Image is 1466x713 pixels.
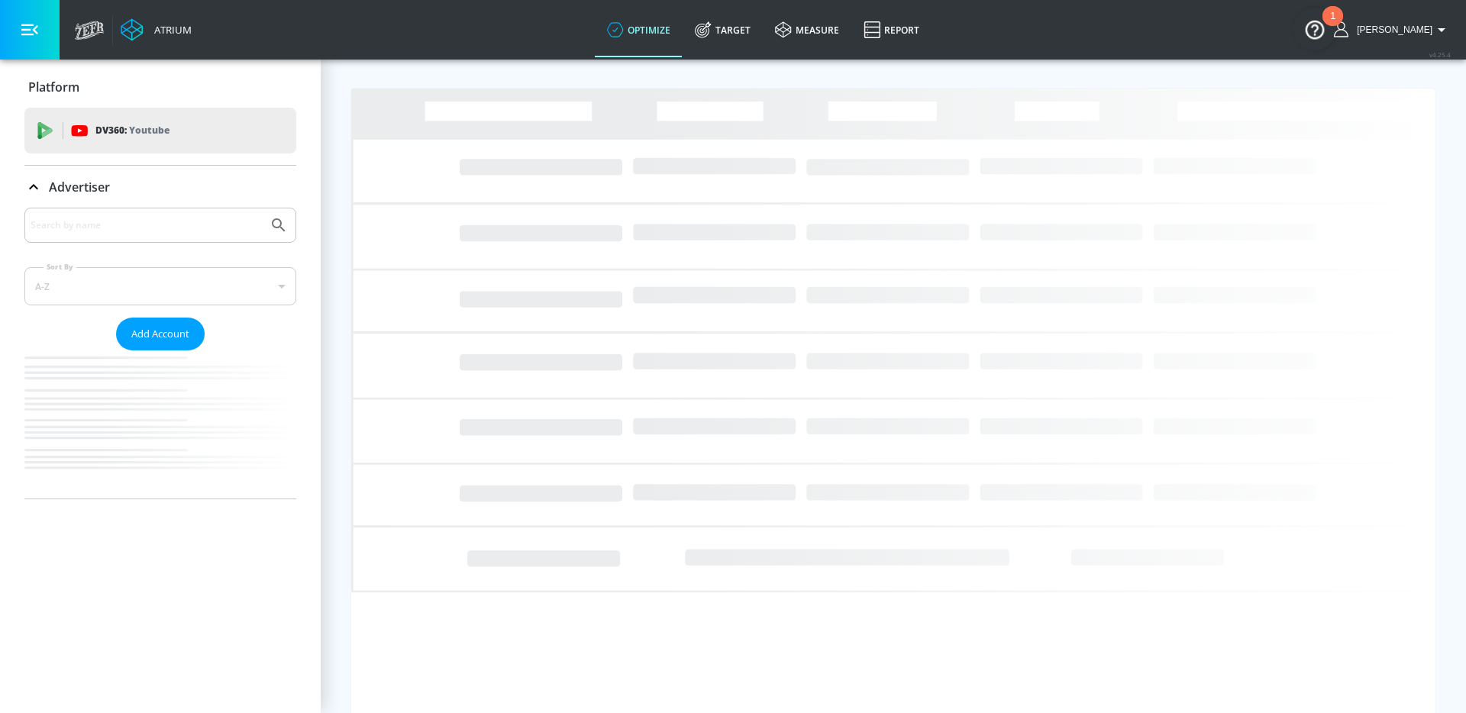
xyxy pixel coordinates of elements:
[44,262,76,272] label: Sort By
[24,66,296,108] div: Platform
[24,108,296,153] div: DV360: Youtube
[49,179,110,195] p: Advertiser
[683,2,763,57] a: Target
[24,208,296,498] div: Advertiser
[595,2,683,57] a: optimize
[1293,8,1336,50] button: Open Resource Center, 1 new notification
[31,215,262,235] input: Search by name
[24,166,296,208] div: Advertiser
[148,23,192,37] div: Atrium
[24,267,296,305] div: A-Z
[129,122,170,138] p: Youtube
[131,325,189,343] span: Add Account
[1351,24,1432,35] span: login as: anthony.rios@zefr.com
[28,79,79,95] p: Platform
[95,122,170,139] p: DV360:
[1330,16,1335,36] div: 1
[1334,21,1451,39] button: [PERSON_NAME]
[1429,50,1451,59] span: v 4.25.4
[116,318,205,350] button: Add Account
[121,18,192,41] a: Atrium
[24,350,296,498] nav: list of Advertiser
[763,2,851,57] a: measure
[851,2,932,57] a: Report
